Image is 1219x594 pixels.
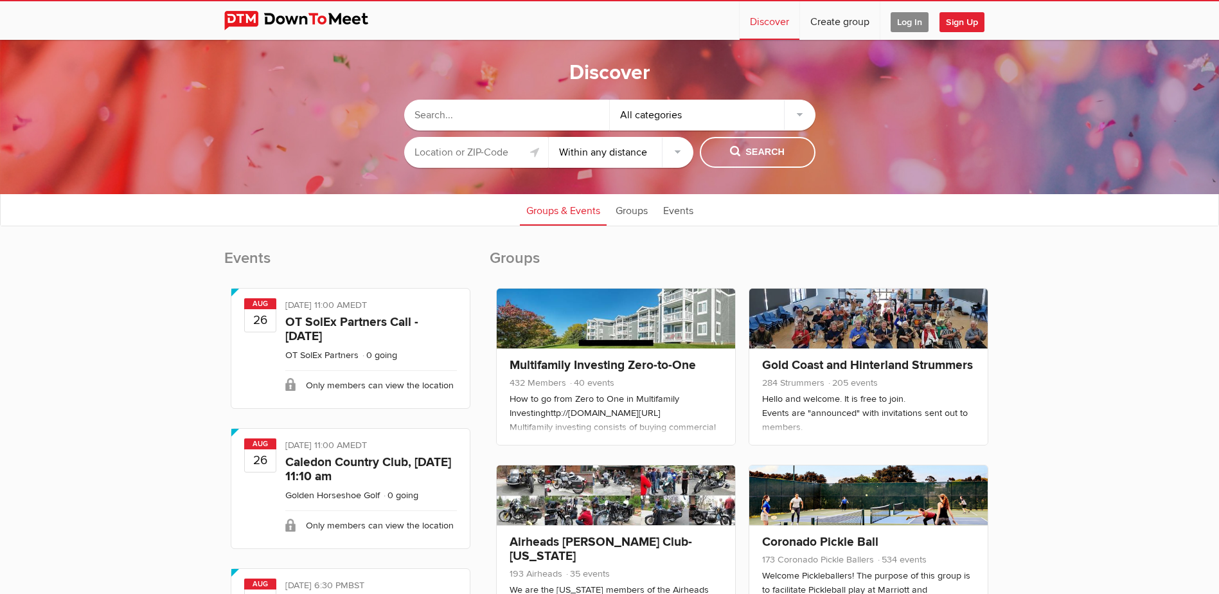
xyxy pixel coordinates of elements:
li: 0 going [382,490,418,501]
a: Airheads [PERSON_NAME] Club-[US_STATE] [510,534,692,564]
button: Search [700,137,815,168]
a: Discover [740,1,799,40]
a: Log In [880,1,939,40]
span: 40 events [569,377,614,388]
span: 35 events [565,568,610,579]
a: OT SolEx Partners Call - [DATE] [285,314,418,344]
span: 284 Strummers [762,377,824,388]
span: 193 Airheads [510,568,562,579]
span: Sign Up [939,12,984,32]
a: Golden Horseshoe Golf [285,490,380,501]
span: 173 Coronado Pickle Ballers [762,554,874,565]
div: Only members can view the location [285,510,457,539]
span: 432 Members [510,377,566,388]
a: Groups [609,194,654,226]
a: Events [657,194,700,226]
a: Sign Up [939,1,995,40]
span: America/Toronto [350,300,367,310]
h1: Discover [569,60,650,87]
a: OT SolEx Partners [285,350,359,361]
h2: Groups [490,248,995,282]
h2: Events [224,248,477,282]
input: Location or ZIP-Code [404,137,549,168]
span: America/Toronto [350,440,367,451]
a: Groups & Events [520,194,607,226]
a: Gold Coast and Hinterland Strummers [762,357,973,373]
a: Coronado Pickle Ball [762,534,878,550]
span: Search [730,145,785,159]
span: Aug [244,438,276,449]
li: 0 going [361,350,397,361]
span: Log In [891,12,929,32]
input: Search... [404,100,610,130]
span: Europe/London [348,580,364,591]
a: Create group [800,1,880,40]
span: Aug [244,579,276,589]
span: 205 events [827,377,878,388]
img: DownToMeet [224,11,388,30]
div: [DATE] 11:00 AM [285,438,457,455]
div: [DATE] 11:00 AM [285,298,457,315]
a: Caledon Country Club, [DATE] 11:10 am [285,455,451,484]
b: 26 [245,449,276,472]
span: 534 events [876,554,927,565]
a: Multifamily Investing Zero-to-One [510,357,696,373]
div: Only members can view the location [285,370,457,399]
span: Aug [244,298,276,309]
b: 26 [245,309,276,332]
div: All categories [610,100,815,130]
